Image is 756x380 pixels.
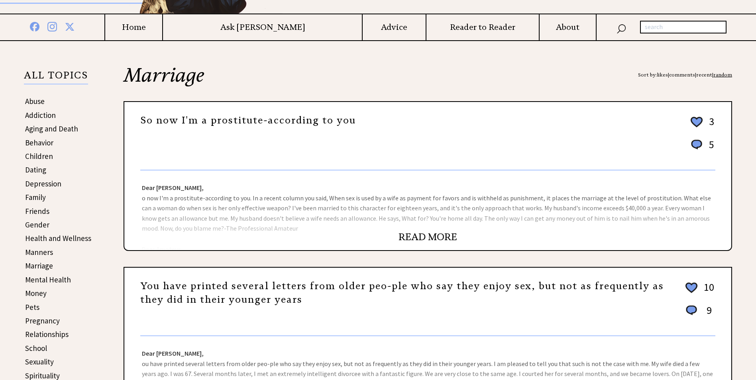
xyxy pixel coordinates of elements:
[617,22,626,34] img: search_nav.png
[363,22,425,32] a: Advice
[140,280,664,306] a: You have printed several letters from older peo-ple who say they enjoy sex, but not as frequently...
[25,138,53,147] a: Behavior
[705,115,715,137] td: 3
[25,275,71,284] a: Mental Health
[24,71,88,84] p: ALL TOPICS
[25,192,46,202] a: Family
[25,357,54,366] a: Sexuality
[25,233,91,243] a: Health and Wellness
[163,22,362,32] a: Ask [PERSON_NAME]
[684,281,699,295] img: heart_outline%202.png
[25,110,56,120] a: Addiction
[25,261,53,270] a: Marriage
[700,280,715,303] td: 10
[25,206,49,216] a: Friends
[700,304,715,325] td: 9
[25,179,61,188] a: Depression
[25,316,60,325] a: Pregnancy
[696,72,712,78] a: recent
[142,349,204,357] strong: Dear [PERSON_NAME],
[25,247,53,257] a: Manners
[640,21,727,33] input: search
[25,151,53,161] a: Children
[30,20,39,31] img: facebook%20blue.png
[540,22,596,32] a: About
[105,22,162,32] a: Home
[140,114,356,126] a: So now I'm a prostitute-according to you
[669,72,695,78] a: comments
[142,184,204,192] strong: Dear [PERSON_NAME],
[426,22,539,32] a: Reader to Reader
[657,72,668,78] a: likes
[47,20,57,31] img: instagram%20blue.png
[25,124,78,133] a: Aging and Death
[25,220,49,229] a: Gender
[25,288,47,298] a: Money
[705,138,715,159] td: 5
[25,343,47,353] a: School
[124,65,732,101] h2: Marriage
[638,65,732,84] div: Sort by: | | |
[65,21,75,31] img: x%20blue.png
[689,115,704,129] img: heart_outline%202.png
[25,329,69,339] a: Relationships
[25,96,45,106] a: Abuse
[25,302,39,312] a: Pets
[399,231,457,243] a: READ MORE
[689,138,704,151] img: message_round%201.png
[124,170,731,250] div: o now I'm a prostitute-according to you. In a recent column you said, When sex is used by a wife ...
[713,72,732,78] a: random
[684,304,699,317] img: message_round%201.png
[25,165,46,174] a: Dating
